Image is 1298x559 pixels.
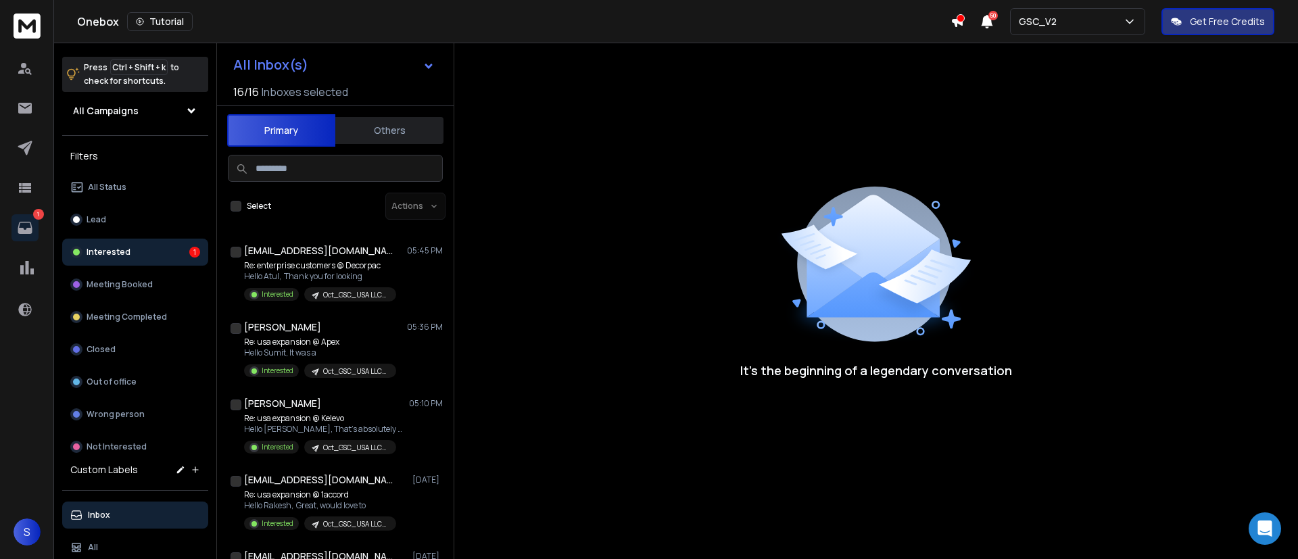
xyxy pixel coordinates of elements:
p: Closed [87,344,116,355]
button: Get Free Credits [1161,8,1274,35]
button: Primary [227,114,335,147]
p: Interested [262,442,293,452]
h1: All Inbox(s) [233,58,308,72]
p: [DATE] [412,475,443,485]
button: S [14,518,41,545]
p: Meeting Completed [87,312,167,322]
p: Interested [262,518,293,529]
p: Oct_GSC_USA LLC_20-100_India [323,290,388,300]
span: 16 / 16 [233,84,259,100]
p: Oct_GSC_USA LLC_20-100_India [323,366,388,376]
p: Interested [262,289,293,299]
button: Wrong person [62,401,208,428]
h1: [EMAIL_ADDRESS][DOMAIN_NAME] [244,244,393,258]
button: Tutorial [127,12,193,31]
p: It’s the beginning of a legendary conversation [740,361,1012,380]
button: Meeting Completed [62,303,208,331]
h1: [EMAIL_ADDRESS][DOMAIN_NAME] [244,473,393,487]
p: All Status [88,182,126,193]
p: Get Free Credits [1190,15,1265,28]
p: 05:10 PM [409,398,443,409]
p: GSC_V2 [1019,15,1062,28]
p: Hello Rakesh, Great, would love to [244,500,396,511]
div: 1 [189,247,200,258]
button: Meeting Booked [62,271,208,298]
p: 1 [33,209,44,220]
h3: Inboxes selected [262,84,348,100]
p: Re: usa expansion @ 1accord [244,489,396,500]
h3: Custom Labels [70,463,138,477]
p: Out of office [87,376,137,387]
div: Onebox [77,12,951,31]
p: Press to check for shortcuts. [84,61,179,88]
p: Re: enterprise customers @ Decorpac [244,260,396,271]
p: All [88,542,98,553]
p: Interested [87,247,130,258]
div: Open Intercom Messenger [1249,512,1281,545]
button: Others [335,116,443,145]
h1: All Campaigns [73,104,139,118]
p: Hello Sumit, It was a [244,347,396,358]
button: Out of office [62,368,208,395]
p: Re: usa expansion @ Kelevo [244,413,406,424]
h1: [PERSON_NAME] [244,320,321,334]
span: Ctrl + Shift + k [110,59,168,75]
p: Not Interested [87,441,147,452]
button: Closed [62,336,208,363]
label: Select [247,201,271,212]
p: Hello [PERSON_NAME], That's absolutely fine. [244,424,406,435]
a: 1 [11,214,39,241]
button: All Inbox(s) [222,51,446,78]
h1: [PERSON_NAME] [244,397,321,410]
button: Interested1 [62,239,208,266]
p: Hello Atul, Thank you for looking [244,271,396,282]
button: All Status [62,174,208,201]
p: Re: usa expansion @ Apex [244,337,396,347]
button: Lead [62,206,208,233]
p: Wrong person [87,409,145,420]
p: Oct_GSC_USA LLC_20-100_India [323,443,388,453]
h3: Filters [62,147,208,166]
p: Inbox [88,510,110,520]
p: 05:36 PM [407,322,443,333]
p: Lead [87,214,106,225]
p: 05:45 PM [407,245,443,256]
button: Inbox [62,502,208,529]
span: 50 [988,11,998,20]
button: All Campaigns [62,97,208,124]
button: Not Interested [62,433,208,460]
p: Interested [262,366,293,376]
p: Oct_GSC_USA LLC_20-100_India [323,519,388,529]
p: Meeting Booked [87,279,153,290]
